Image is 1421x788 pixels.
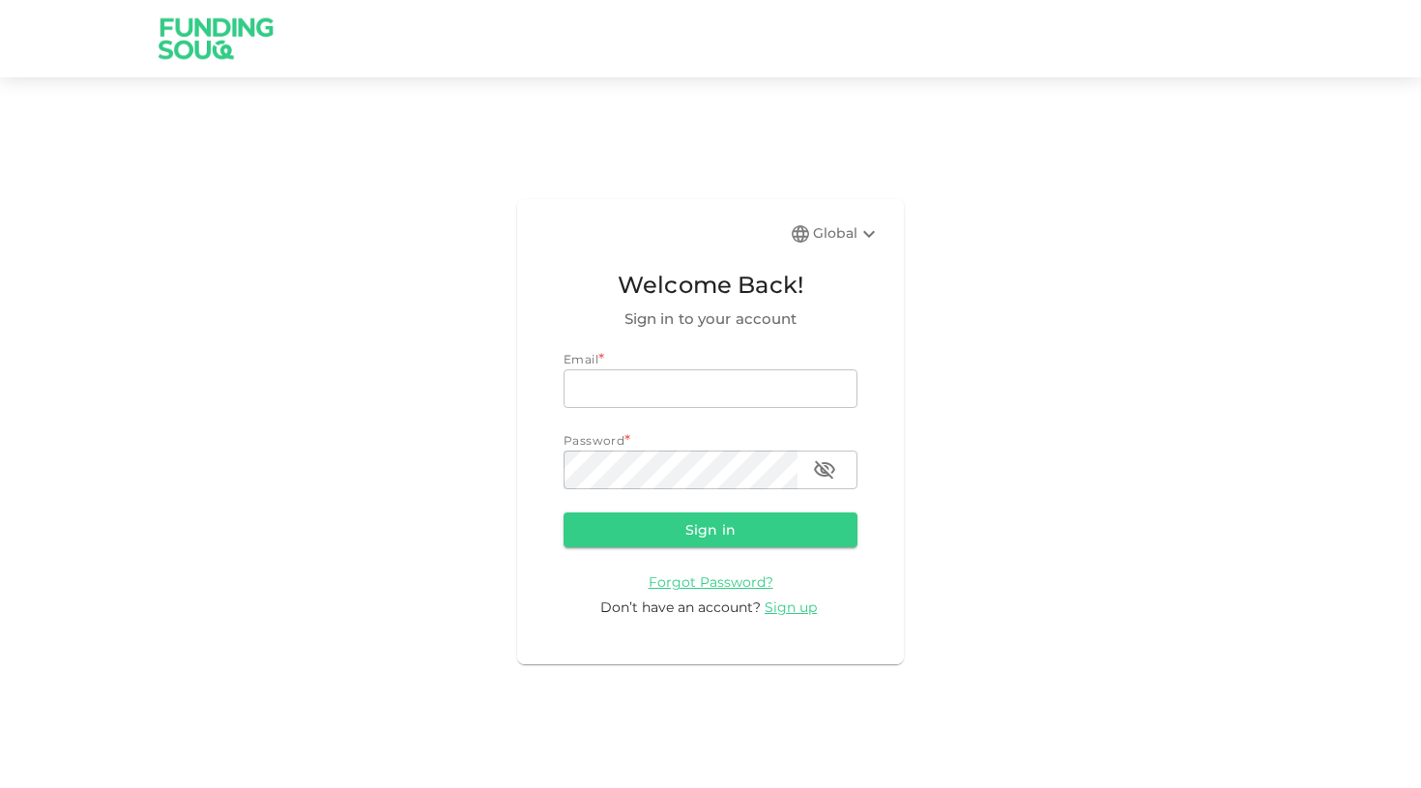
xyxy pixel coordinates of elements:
span: Forgot Password? [649,573,773,591]
input: email [564,369,857,408]
span: Sign up [765,598,817,616]
input: password [564,451,797,489]
div: Global [813,222,881,246]
span: Don’t have an account? [600,598,761,616]
span: Sign in to your account [564,307,857,331]
span: Welcome Back! [564,267,857,304]
button: Sign in [564,512,857,547]
span: Password [564,433,624,448]
span: Email [564,352,598,366]
a: Forgot Password? [649,572,773,591]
